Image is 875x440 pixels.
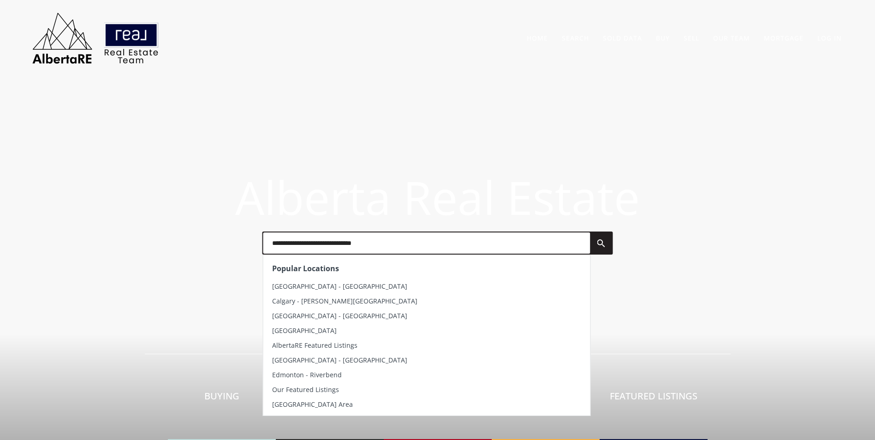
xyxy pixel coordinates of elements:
[817,34,842,42] a: Log In
[168,357,276,440] a: Buying
[272,311,407,320] span: [GEOGRAPHIC_DATA] - [GEOGRAPHIC_DATA]
[656,34,670,42] a: Buy
[684,34,699,42] a: Sell
[600,357,708,440] a: Featured Listings
[272,385,339,394] span: Our Featured Listings
[713,34,750,42] a: Our Team
[764,34,804,42] a: Mortgage
[272,297,417,305] span: Calgary - [PERSON_NAME][GEOGRAPHIC_DATA]
[272,356,407,364] span: [GEOGRAPHIC_DATA] - [GEOGRAPHIC_DATA]
[562,34,589,42] a: Search
[272,282,407,291] span: [GEOGRAPHIC_DATA] - [GEOGRAPHIC_DATA]
[603,34,642,42] a: Sold Data
[272,400,353,409] span: [GEOGRAPHIC_DATA] Area
[272,263,339,274] strong: Popular Locations
[610,390,697,402] span: Featured Listings
[272,370,342,379] span: Edmonton - Riverbend
[272,341,357,350] span: AlbertaRE Featured Listings
[26,9,165,67] img: AlbertaRE Real Estate Team | Real Broker
[272,326,337,335] span: [GEOGRAPHIC_DATA]
[527,34,548,42] a: Home
[204,390,239,402] span: Buying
